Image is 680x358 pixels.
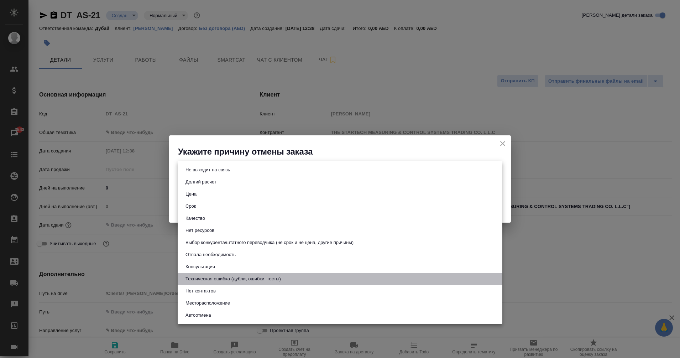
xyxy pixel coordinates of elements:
[183,166,232,174] button: Не выходит на связь
[183,239,356,247] button: Выбор конкурента/штатного переводчика (не срок и не цена, другие причины)
[183,275,283,283] button: Техническая ошибка (дубли, ошибки, тесты)
[183,311,213,319] button: Автоотмена
[183,263,217,271] button: Консультация
[183,202,198,210] button: Срок
[183,178,219,186] button: Долгий расчет
[183,299,232,307] button: Месторасположение
[183,190,199,198] button: Цена
[183,227,216,234] button: Нет ресурсов
[183,214,207,222] button: Качество
[183,251,238,259] button: Отпала необходимость
[183,287,218,295] button: Нет контактов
